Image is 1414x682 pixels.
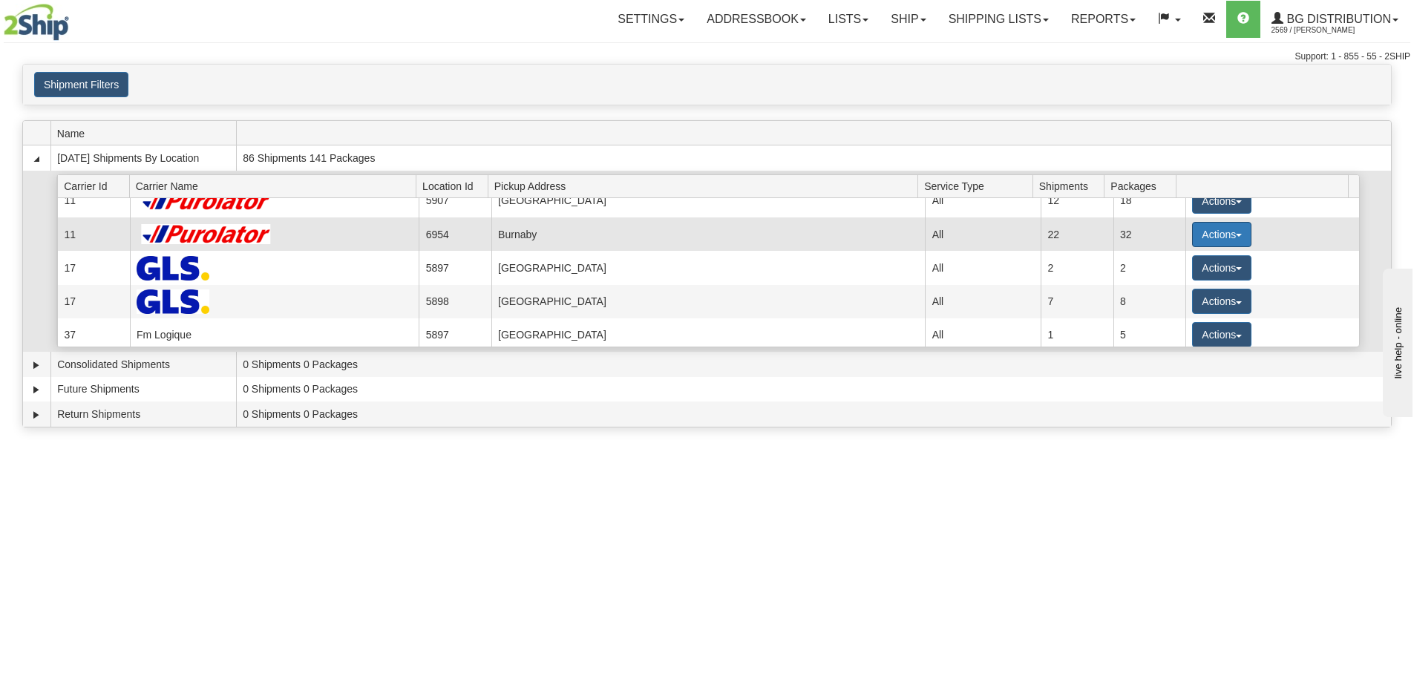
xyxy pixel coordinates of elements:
[1192,322,1251,347] button: Actions
[695,1,817,38] a: Addressbook
[57,184,129,217] td: 11
[136,174,416,197] span: Carrier Name
[57,122,236,145] span: Name
[1041,285,1113,318] td: 7
[236,145,1391,171] td: 86 Shipments 141 Packages
[1192,188,1251,214] button: Actions
[1380,265,1413,416] iframe: chat widget
[29,382,44,397] a: Expand
[236,401,1391,427] td: 0 Shipments 0 Packages
[1192,222,1251,247] button: Actions
[925,184,1041,217] td: All
[50,377,236,402] td: Future Shipments
[1060,1,1147,38] a: Reports
[606,1,695,38] a: Settings
[4,50,1410,63] div: Support: 1 - 855 - 55 - 2SHIP
[1113,251,1185,284] td: 2
[924,174,1032,197] span: Service Type
[422,174,488,197] span: Location Id
[419,285,491,318] td: 5898
[925,217,1041,251] td: All
[419,217,491,251] td: 6954
[925,285,1041,318] td: All
[419,318,491,352] td: 5897
[130,318,419,352] td: Fm Logique
[50,401,236,427] td: Return Shipments
[937,1,1060,38] a: Shipping lists
[29,407,44,422] a: Expand
[4,4,69,41] img: logo2569.jpg
[880,1,937,38] a: Ship
[1039,174,1104,197] span: Shipments
[57,285,129,318] td: 17
[925,318,1041,352] td: All
[1041,184,1113,217] td: 12
[1110,174,1176,197] span: Packages
[1041,251,1113,284] td: 2
[1192,289,1251,314] button: Actions
[1113,217,1185,251] td: 32
[491,285,926,318] td: [GEOGRAPHIC_DATA]
[1041,217,1113,251] td: 22
[29,151,44,166] a: Collapse
[1113,285,1185,318] td: 8
[1113,184,1185,217] td: 18
[1192,255,1251,281] button: Actions
[137,256,209,281] img: GLS Canada
[419,251,491,284] td: 5897
[34,72,128,97] button: Shipment Filters
[50,352,236,377] td: Consolidated Shipments
[50,145,236,171] td: [DATE] Shipments By Location
[817,1,880,38] a: Lists
[137,191,277,211] img: Purolator
[236,352,1391,377] td: 0 Shipments 0 Packages
[64,174,129,197] span: Carrier Id
[137,224,277,244] img: Purolator
[137,289,209,314] img: GLS Canada
[491,217,926,251] td: Burnaby
[57,217,129,251] td: 11
[1283,13,1391,25] span: BG Distribution
[419,184,491,217] td: 5907
[11,13,137,24] div: live help - online
[57,318,129,352] td: 37
[1271,23,1383,38] span: 2569 / [PERSON_NAME]
[925,251,1041,284] td: All
[1113,318,1185,352] td: 5
[491,251,926,284] td: [GEOGRAPHIC_DATA]
[236,377,1391,402] td: 0 Shipments 0 Packages
[491,318,926,352] td: [GEOGRAPHIC_DATA]
[491,184,926,217] td: [GEOGRAPHIC_DATA]
[494,174,918,197] span: Pickup Address
[1260,1,1410,38] a: BG Distribution 2569 / [PERSON_NAME]
[1041,318,1113,352] td: 1
[29,358,44,373] a: Expand
[57,251,129,284] td: 17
